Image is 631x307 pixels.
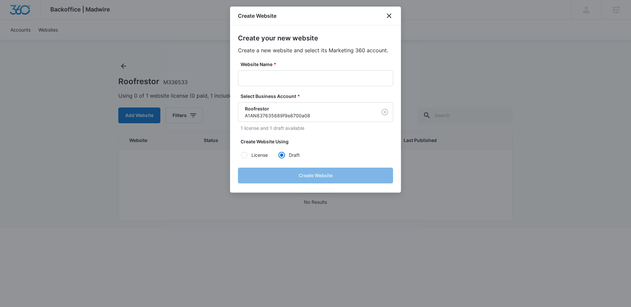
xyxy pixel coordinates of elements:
[385,12,393,20] button: close
[278,152,315,158] label: Draft
[241,93,396,100] label: Select Business Account
[241,138,396,145] label: Create Website Using
[241,125,393,131] p: 1 license and 1 draft available
[238,12,276,20] h1: Create Website
[245,105,368,112] p: Roofrestor
[238,46,393,54] p: Create a new website and select its Marketing 360 account.
[241,152,278,158] label: License
[380,107,390,117] button: Clear
[241,61,396,68] label: Website Name
[238,33,393,43] h2: Create your new website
